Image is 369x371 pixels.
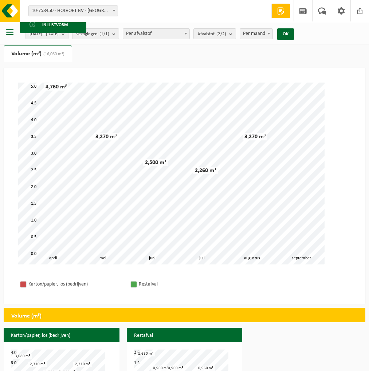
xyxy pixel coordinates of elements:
span: 10-758450 - HOLVOET BV - KORTRIJK [28,5,118,16]
span: (16,060 m³) [42,52,64,56]
count: (2/2) [216,32,226,36]
button: [DATE] - [DATE] [25,28,68,39]
div: 0,960 m³ [196,366,215,371]
count: (1/1) [99,32,109,36]
h3: Restafval [127,328,243,344]
div: 2,310 m³ [73,362,92,367]
div: 0,960 m³ [166,366,185,371]
a: Volume (m³) [4,45,72,62]
a: In lijstvorm [22,17,85,31]
div: 2,260 m³ [193,167,218,174]
h3: Karton/papier, los (bedrijven) [4,328,119,344]
span: Per maand [240,29,272,39]
span: Per afvalstof [123,28,190,39]
span: In lijstvorm [42,18,68,32]
span: Per afvalstof [123,29,189,39]
div: 1,680 m³ [136,351,155,356]
span: 10-758450 - HOLVOET BV - KORTRIJK [29,6,118,16]
div: 2,310 m³ [28,362,47,367]
div: 2,500 m³ [143,159,168,166]
div: 3,270 m³ [243,133,267,140]
span: Per maand [240,28,273,39]
span: [DATE] - [DATE] [30,29,59,40]
button: OK [277,28,294,40]
div: 3,080 m³ [13,354,32,359]
div: 0,960 m³ [151,366,170,371]
button: Vestigingen(1/1) [72,28,119,39]
span: Afvalstof [197,29,226,40]
div: 4,760 m³ [44,83,68,91]
div: Karton/papier, los (bedrijven) [28,280,123,289]
div: Restafval [139,280,233,289]
div: 3,270 m³ [94,133,118,140]
h2: Volume (m³) [4,308,49,324]
button: Afvalstof(2/2) [193,28,236,39]
span: Vestigingen [76,29,109,40]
